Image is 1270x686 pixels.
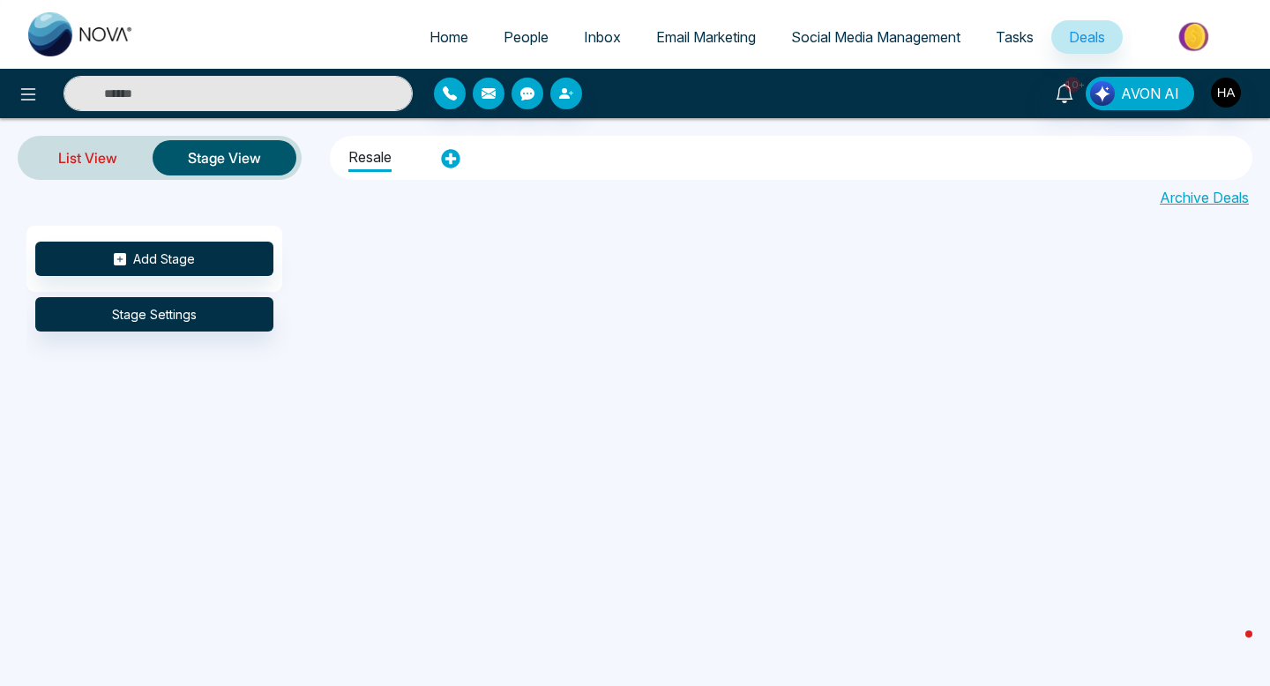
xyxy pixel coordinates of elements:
a: Archive Deals [1160,187,1249,208]
img: Market-place.gif [1132,17,1259,56]
span: AVON AI [1121,83,1179,104]
span: Tasks [996,28,1034,46]
a: Home [412,20,486,54]
img: User Avatar [1211,78,1241,108]
button: Add Stage [35,242,273,276]
span: 10+ [1065,77,1080,93]
span: Social Media Management [791,28,960,46]
li: Resale [348,139,392,172]
a: Inbox [566,20,639,54]
a: Email Marketing [639,20,773,54]
span: Inbox [584,28,621,46]
span: Deals [1069,28,1105,46]
button: Stage Settings [35,297,273,332]
a: 10+ [1043,77,1086,108]
iframe: Intercom live chat [1210,626,1252,668]
a: People [486,20,566,54]
span: People [504,28,549,46]
a: Tasks [978,20,1051,54]
a: Social Media Management [773,20,978,54]
button: Stage View [153,140,296,175]
button: AVON AI [1086,77,1194,110]
a: List View [23,137,153,179]
img: Nova CRM Logo [28,12,134,56]
span: Home [430,28,468,46]
a: Deals [1051,20,1123,54]
span: Email Marketing [656,28,756,46]
img: Lead Flow [1090,81,1115,106]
